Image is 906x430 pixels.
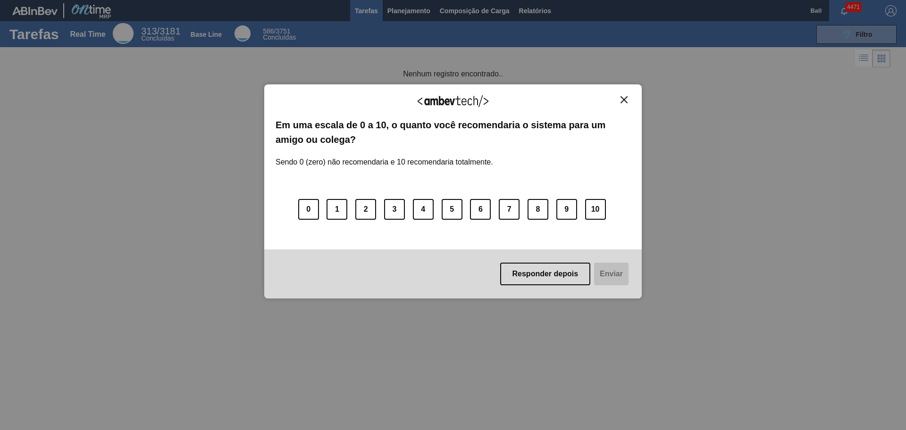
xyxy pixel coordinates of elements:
[276,118,630,147] label: Em uma escala de 0 a 10, o quanto você recomendaria o sistema para um amigo ou colega?
[298,199,319,220] button: 0
[418,95,488,107] img: Logo Ambevtech
[355,199,376,220] button: 2
[276,147,493,166] label: Sendo 0 (zero) não recomendaria e 10 recomendaria totalmente.
[413,199,434,220] button: 4
[327,199,347,220] button: 1
[621,96,628,103] img: Close
[384,199,405,220] button: 3
[500,263,591,285] button: Responder depois
[442,199,462,220] button: 5
[470,199,491,220] button: 6
[618,96,630,104] button: Close
[585,199,606,220] button: 10
[556,199,577,220] button: 9
[499,199,520,220] button: 7
[528,199,548,220] button: 8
